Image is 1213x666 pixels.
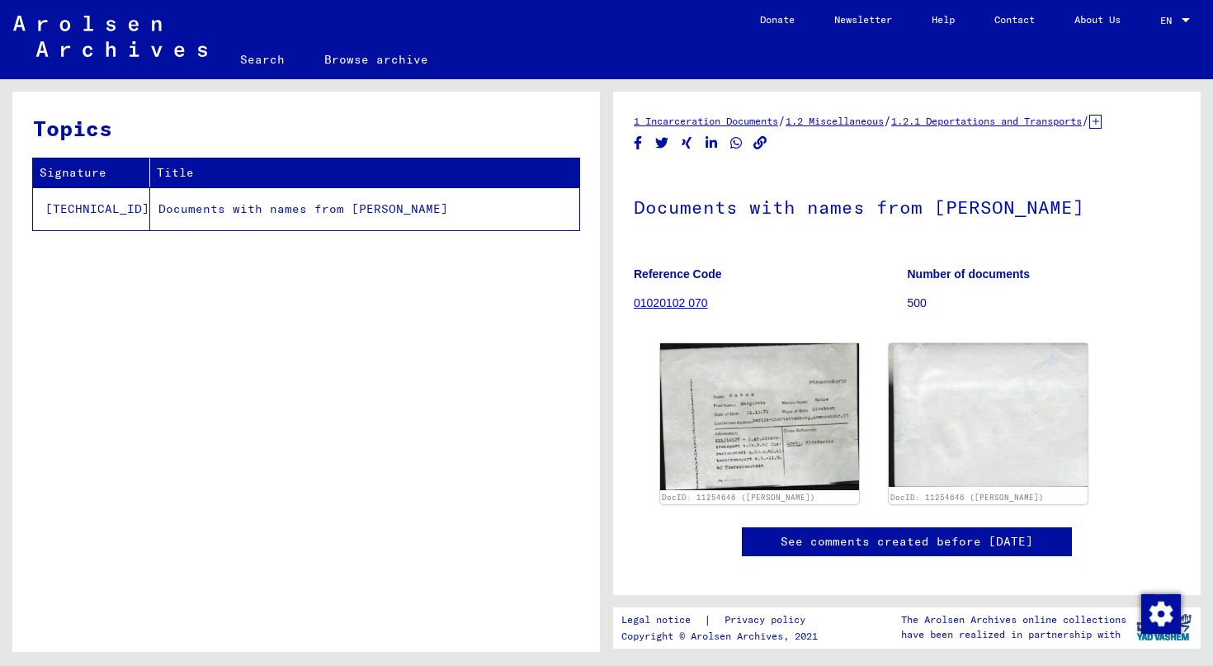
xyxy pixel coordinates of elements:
b: Reference Code [634,267,722,281]
span: / [778,113,786,128]
button: Share on WhatsApp [728,133,745,154]
button: Copy link [752,133,769,154]
h1: Documents with names from [PERSON_NAME] [634,169,1180,242]
a: Search [220,40,304,79]
a: 1 Incarceration Documents [634,115,778,127]
a: See comments created before [DATE] [781,533,1033,550]
a: Legal notice [621,612,704,629]
td: [TECHNICAL_ID] [33,187,150,230]
p: Copyright © Arolsen Archives, 2021 [621,629,825,644]
img: Change consent [1141,594,1181,634]
td: Documents with names from [PERSON_NAME] [150,187,579,230]
th: Title [150,158,579,187]
b: Number of documents [908,267,1031,281]
img: Arolsen_neg.svg [13,16,207,57]
a: Browse archive [304,40,448,79]
span: / [884,113,891,128]
a: 1.2.1 Deportations and Transports [891,115,1082,127]
button: Share on Xing [678,133,696,154]
button: Share on Twitter [654,133,671,154]
div: | [621,612,825,629]
div: Change consent [1140,593,1180,633]
span: / [1082,113,1089,128]
img: 002.jpg [889,343,1088,487]
p: The Arolsen Archives online collections [901,612,1126,627]
span: EN [1160,15,1178,26]
p: 500 [908,295,1181,312]
a: Privacy policy [711,612,825,629]
img: yv_logo.png [1133,607,1195,648]
button: Share on Facebook [630,133,647,154]
h3: Topics [33,112,578,144]
a: DocID: 11254646 ([PERSON_NAME]) [890,493,1044,502]
a: 01020102 070 [634,296,708,309]
img: 001.jpg [660,343,859,490]
p: have been realized in partnership with [901,627,1126,642]
th: Signature [33,158,150,187]
a: 1.2 Miscellaneous [786,115,884,127]
a: DocID: 11254646 ([PERSON_NAME]) [662,493,815,502]
button: Share on LinkedIn [703,133,720,154]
